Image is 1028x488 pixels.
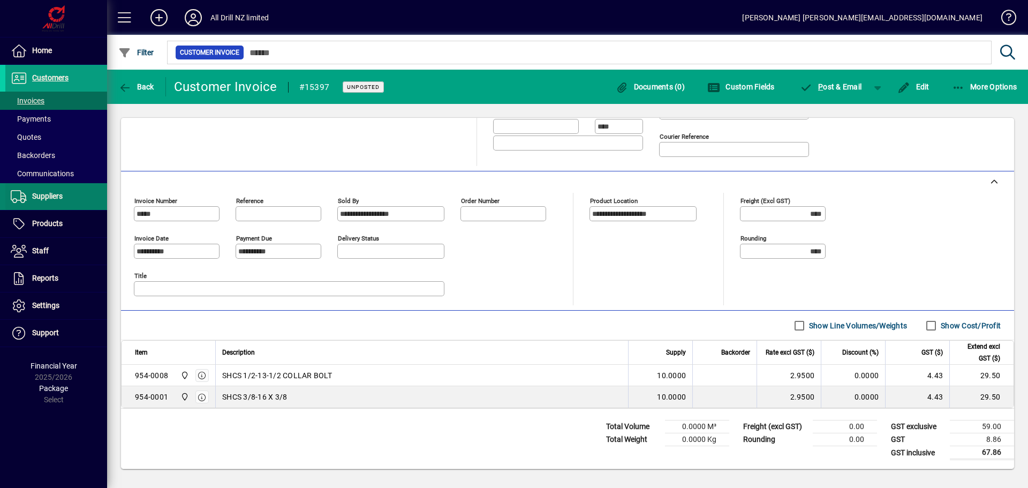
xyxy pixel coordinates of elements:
[897,82,929,91] span: Edit
[950,433,1014,446] td: 8.86
[461,197,500,205] mat-label: Order number
[118,48,154,57] span: Filter
[134,272,147,280] mat-label: Title
[601,421,665,433] td: Total Volume
[821,365,885,386] td: 0.0000
[5,211,107,237] a: Products
[813,421,877,433] td: 0.00
[338,235,379,242] mat-label: Delivery status
[222,392,287,402] span: SHCS 3/8-16 X 3/8
[738,421,813,433] td: Freight (excl GST)
[11,115,51,123] span: Payments
[338,197,359,205] mat-label: Sold by
[32,301,59,310] span: Settings
[705,77,777,96] button: Custom Fields
[660,133,709,140] mat-label: Courier Reference
[740,235,766,242] mat-label: Rounding
[299,79,330,96] div: #15397
[32,328,59,337] span: Support
[721,347,750,358] span: Backorder
[886,446,950,460] td: GST inclusive
[885,386,949,408] td: 4.43
[176,8,210,27] button: Profile
[32,192,63,200] span: Suppliers
[135,347,148,358] span: Item
[766,347,814,358] span: Rate excl GST ($)
[5,146,107,164] a: Backorders
[5,92,107,110] a: Invoices
[665,421,729,433] td: 0.0000 M³
[886,433,950,446] td: GST
[821,386,885,408] td: 0.0000
[886,421,950,433] td: GST exclusive
[666,347,686,358] span: Supply
[178,370,190,381] span: All Drill NZ Limited
[885,365,949,386] td: 4.43
[895,77,932,96] button: Edit
[657,392,686,402] span: 10.0000
[601,433,665,446] td: Total Weight
[615,82,685,91] span: Documents (0)
[590,197,638,205] mat-label: Product location
[32,246,49,255] span: Staff
[952,82,1017,91] span: More Options
[5,183,107,210] a: Suppliers
[956,341,1000,364] span: Extend excl GST ($)
[180,47,239,58] span: Customer Invoice
[993,2,1015,37] a: Knowledge Base
[5,292,107,319] a: Settings
[222,370,332,381] span: SHCS 1/2-13-1/2 COLLAR BOLT
[842,347,879,358] span: Discount (%)
[5,37,107,64] a: Home
[795,77,867,96] button: Post & Email
[174,78,277,95] div: Customer Invoice
[818,82,823,91] span: P
[222,347,255,358] span: Description
[800,82,862,91] span: ost & Email
[210,9,269,26] div: All Drill NZ limited
[764,370,814,381] div: 2.9500
[738,433,813,446] td: Rounding
[39,384,68,393] span: Package
[135,370,168,381] div: 954-0008
[5,238,107,265] a: Staff
[11,133,41,141] span: Quotes
[31,362,77,370] span: Financial Year
[665,433,729,446] td: 0.0000 Kg
[740,197,790,205] mat-label: Freight (excl GST)
[949,386,1014,408] td: 29.50
[813,433,877,446] td: 0.00
[921,347,943,358] span: GST ($)
[32,73,69,82] span: Customers
[742,9,982,26] div: [PERSON_NAME] [PERSON_NAME][EMAIL_ADDRESS][DOMAIN_NAME]
[950,446,1014,460] td: 67.86
[5,110,107,128] a: Payments
[707,82,775,91] span: Custom Fields
[5,164,107,183] a: Communications
[118,82,154,91] span: Back
[11,96,44,105] span: Invoices
[5,320,107,347] a: Support
[134,235,169,242] mat-label: Invoice date
[32,274,58,282] span: Reports
[32,219,63,228] span: Products
[949,77,1020,96] button: More Options
[764,392,814,402] div: 2.9500
[950,421,1014,433] td: 59.00
[347,84,380,91] span: Unposted
[135,392,168,402] div: 954-0001
[939,320,1001,331] label: Show Cost/Profit
[142,8,176,27] button: Add
[32,46,52,55] span: Home
[107,77,166,96] app-page-header-button: Back
[236,235,272,242] mat-label: Payment due
[5,128,107,146] a: Quotes
[134,197,177,205] mat-label: Invoice number
[11,151,55,160] span: Backorders
[116,43,157,62] button: Filter
[11,169,74,178] span: Communications
[949,365,1014,386] td: 29.50
[657,370,686,381] span: 10.0000
[807,320,907,331] label: Show Line Volumes/Weights
[178,391,190,403] span: All Drill NZ Limited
